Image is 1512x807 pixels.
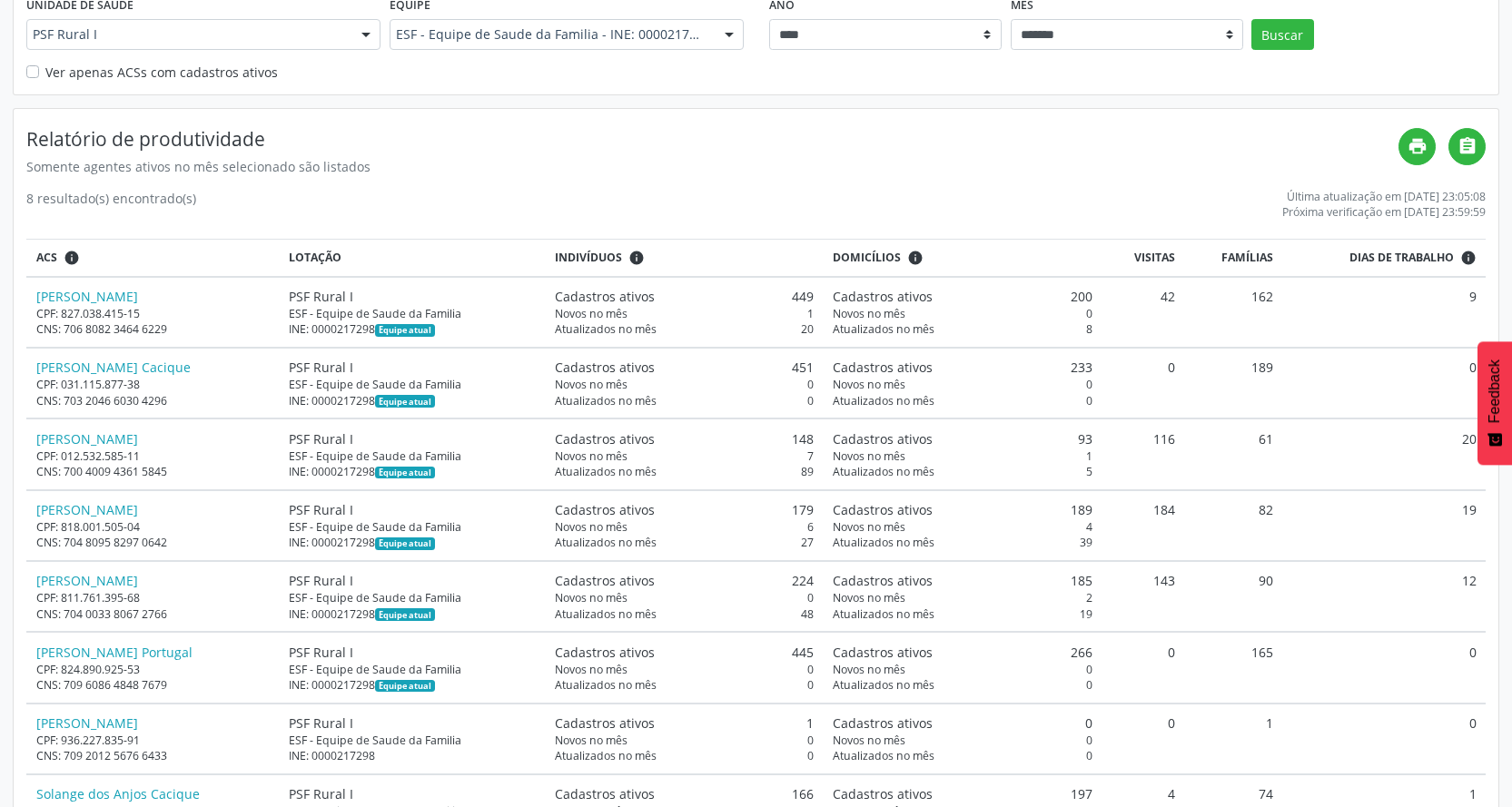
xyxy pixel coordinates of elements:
span: Cadastros ativos [555,287,655,306]
div: 0 [555,590,814,605]
span: ESF - Equipe de Saude da Familia - INE: 0000217298 [396,25,707,44]
span: Cadastros ativos [555,571,655,590]
td: 61 [1185,418,1283,489]
div: 0 [555,748,814,763]
span: Novos no mês [555,733,628,748]
div: 48 [555,606,814,622]
span: Atualizados no mês [833,393,934,408]
span: Esta é a equipe atual deste Agente [375,680,434,693]
span: Atualizados no mês [555,606,657,622]
span: Novos no mês [833,448,905,464]
div: CNS: 704 0033 8067 2766 [36,606,271,622]
span: PSF Rural I [33,25,343,44]
td: 0 [1283,704,1486,774]
span: Cadastros ativos [555,714,655,733]
th: Visitas [1102,240,1185,277]
i:  [1458,136,1477,156]
span: Esta é a equipe atual deste Agente [375,324,434,337]
div: CNS: 700 4009 4361 5845 [36,464,271,479]
div: 2 [833,590,1092,605]
div: PSF Rural I [289,429,536,448]
td: 116 [1102,418,1185,489]
div: CNS: 704 8095 8297 0642 [36,535,271,550]
td: 184 [1102,490,1185,561]
a: [PERSON_NAME] [36,288,138,305]
span: Indivíduos [555,250,622,266]
div: 1 [555,306,814,321]
span: Novos no mês [833,306,905,321]
div: PSF Rural I [289,287,536,306]
th: Famílias [1185,240,1283,277]
span: Cadastros ativos [833,500,933,519]
div: ESF - Equipe de Saude da Familia [289,519,536,535]
span: Novos no mês [833,590,905,605]
td: 189 [1185,348,1283,418]
td: 12 [1283,561,1486,632]
div: CPF: 031.115.877-38 [36,377,271,392]
span: Cadastros ativos [555,500,655,519]
span: Atualizados no mês [833,535,934,550]
span: Novos no mês [833,662,905,677]
div: INE: 0000217298 [289,464,536,479]
td: 19 [1283,490,1486,561]
div: 0 [555,377,814,392]
div: CNS: 709 6086 4848 7679 [36,677,271,693]
div: 233 [833,358,1092,377]
span: Esta é a equipe atual deste Agente [375,395,434,408]
div: 39 [833,535,1092,550]
div: 0 [833,677,1092,693]
div: 8 [833,321,1092,337]
div: ESF - Equipe de Saude da Familia [289,377,536,392]
div: 166 [555,784,814,803]
div: 0 [555,662,814,677]
div: INE: 0000217298 [289,748,536,763]
span: Atualizados no mês [833,321,934,337]
a:  [1448,128,1486,165]
td: 20 [1283,418,1486,489]
span: Cadastros ativos [833,429,933,448]
span: Cadastros ativos [833,571,933,590]
div: INE: 0000217298 [289,321,536,337]
span: Novos no mês [555,590,628,605]
span: Cadastros ativos [833,358,933,377]
span: Cadastros ativos [555,784,655,803]
div: 0 [833,377,1092,392]
span: Atualizados no mês [555,464,657,479]
div: ESF - Equipe de Saude da Familia [289,590,536,605]
div: 224 [555,571,814,590]
a: [PERSON_NAME] Cacique [36,359,191,376]
span: Atualizados no mês [555,748,657,763]
div: 6 [555,519,814,535]
div: Próxima verificação em [DATE] 23:59:59 [1282,204,1486,220]
div: CPF: 936.227.835-91 [36,733,271,748]
a: [PERSON_NAME] [36,714,138,732]
div: PSF Rural I [289,358,536,377]
span: Novos no mês [833,733,905,748]
div: CNS: 709 2012 5676 6433 [36,748,271,763]
span: Novos no mês [555,519,628,535]
div: 185 [833,571,1092,590]
div: 0 [833,733,1092,748]
div: 200 [833,287,1092,306]
div: PSF Rural I [289,714,536,733]
span: Atualizados no mês [555,393,657,408]
h4: Relatório de produtividade [26,128,1398,151]
div: 20 [555,321,814,337]
i: print [1408,136,1428,156]
div: 0 [555,677,814,693]
td: 9 [1283,277,1486,348]
div: 189 [833,500,1092,519]
div: 445 [555,643,814,662]
span: Esta é a equipe atual deste Agente [375,467,434,479]
div: 0 [555,393,814,408]
div: CPF: 824.890.925-53 [36,662,271,677]
a: [PERSON_NAME] [36,572,138,589]
span: Dias de trabalho [1349,250,1454,266]
label: Ver apenas ACSs com cadastros ativos [45,63,278,82]
td: 143 [1102,561,1185,632]
div: 0 [555,733,814,748]
span: Esta é a equipe atual deste Agente [375,537,434,550]
span: Cadastros ativos [555,643,655,662]
button: Feedback - Mostrar pesquisa [1477,341,1512,465]
div: ESF - Equipe de Saude da Familia [289,662,536,677]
